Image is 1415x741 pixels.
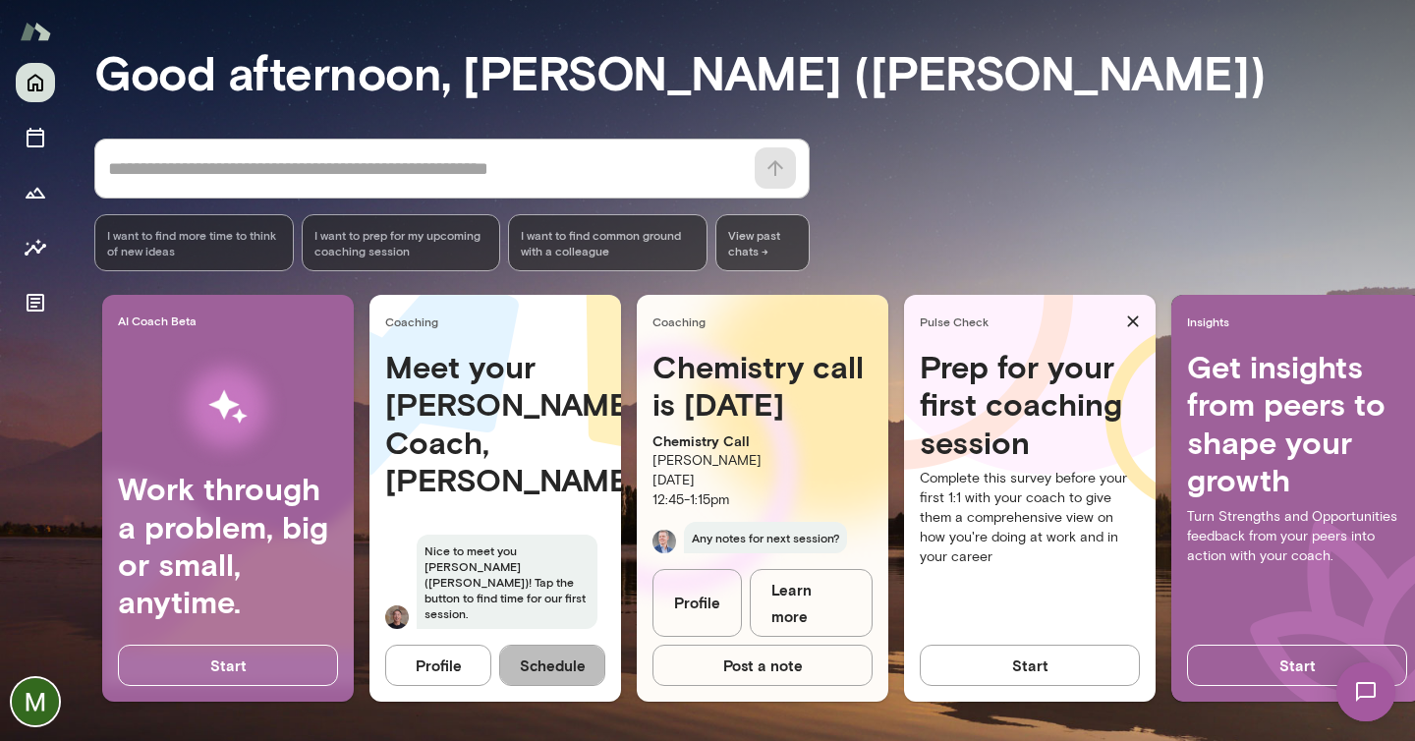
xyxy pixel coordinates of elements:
p: 12:45 - 1:15pm [652,490,873,510]
span: Coaching [652,313,880,329]
div: I want to prep for my upcoming coaching session [302,214,501,271]
h3: Good afternoon, [PERSON_NAME] ([PERSON_NAME]) [94,44,1415,99]
div: I want to find more time to think of new ideas [94,214,294,271]
button: Post a note [652,645,873,686]
h4: Chemistry call is [DATE] [652,348,873,424]
span: Pulse Check [920,313,1118,329]
span: Insights [1187,313,1415,329]
span: I want to find common ground with a colleague [521,227,695,258]
button: Profile [385,645,491,686]
p: [DATE] [652,471,873,490]
span: AI Coach Beta [118,313,346,328]
span: View past chats -> [715,214,810,271]
p: Chemistry Call [652,431,873,451]
button: Growth Plan [16,173,55,212]
a: Profile [652,569,742,637]
img: Menandro (Andre) Cruz [12,678,59,725]
img: Matt [652,530,676,553]
button: Sessions [16,118,55,157]
div: I want to find common ground with a colleague [508,214,707,271]
h4: Meet your [PERSON_NAME] Coach, [PERSON_NAME] [385,348,605,499]
p: [PERSON_NAME] [652,451,873,471]
span: Any notes for next session? [684,522,847,553]
p: Complete this survey before your first 1:1 with your coach to give them a comprehensive view on h... [920,469,1140,567]
h4: Work through a problem, big or small, anytime. [118,470,338,621]
button: Schedule [499,645,605,686]
img: Mento [20,13,51,50]
button: Start [1187,645,1407,686]
h4: Get insights from peers to shape your growth [1187,348,1407,499]
span: Coaching [385,313,613,329]
img: AI Workflows [141,345,315,470]
p: Turn Strengths and Opportunities feedback from your peers into action with your coach. [1187,507,1407,566]
span: I want to prep for my upcoming coaching session [314,227,488,258]
a: Learn more [750,569,873,637]
span: I want to find more time to think of new ideas [107,227,281,258]
button: Start [920,645,1140,686]
button: Insights [16,228,55,267]
button: Home [16,63,55,102]
img: Derrick Mar Mar [385,605,409,629]
button: Documents [16,283,55,322]
button: Start [118,645,338,686]
span: Nice to meet you [PERSON_NAME] ([PERSON_NAME])! Tap the button to find time for our first session. [417,535,597,629]
h4: Prep for your first coaching session [920,348,1140,461]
